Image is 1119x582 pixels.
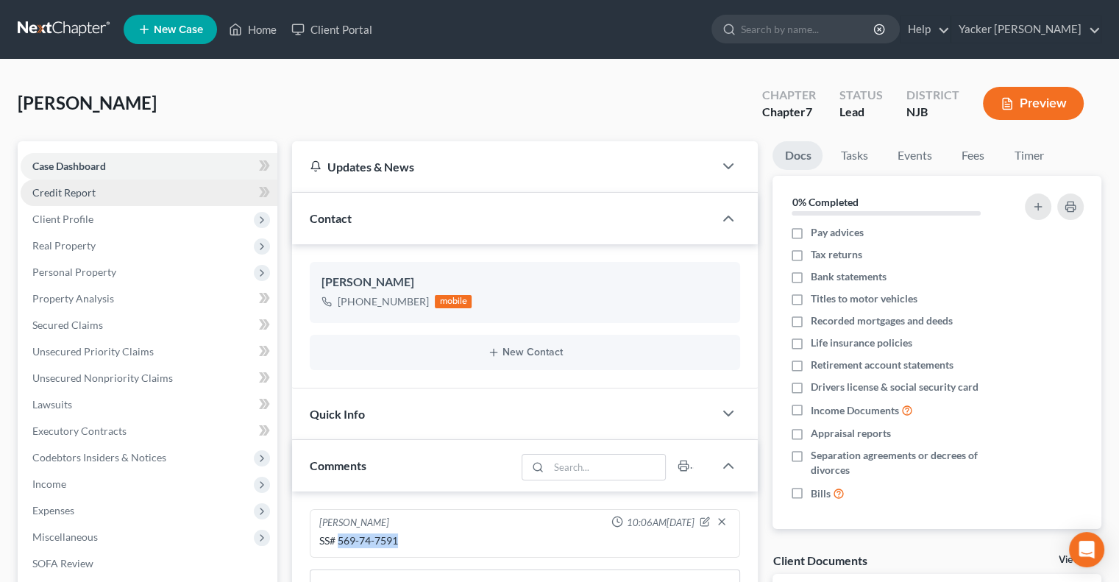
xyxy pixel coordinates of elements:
[1002,141,1055,170] a: Timer
[32,266,116,278] span: Personal Property
[284,16,380,43] a: Client Portal
[762,87,816,104] div: Chapter
[811,269,887,284] span: Bank statements
[811,247,862,262] span: Tax returns
[338,294,429,309] div: [PHONE_NUMBER]
[32,398,72,411] span: Lawsuits
[21,338,277,365] a: Unsecured Priority Claims
[32,345,154,358] span: Unsecured Priority Claims
[626,516,694,530] span: 10:06AM[DATE]
[310,407,365,421] span: Quick Info
[21,365,277,391] a: Unsecured Nonpriority Claims
[21,312,277,338] a: Secured Claims
[310,159,696,174] div: Updates & News
[32,186,96,199] span: Credit Report
[32,530,98,543] span: Miscellaneous
[310,211,352,225] span: Contact
[762,104,816,121] div: Chapter
[221,16,284,43] a: Home
[549,455,666,480] input: Search...
[319,533,731,548] div: SS# 569-74-7591
[906,87,959,104] div: District
[772,141,823,170] a: Docs
[32,239,96,252] span: Real Property
[811,336,912,350] span: Life insurance policies
[32,425,127,437] span: Executory Contracts
[900,16,950,43] a: Help
[32,451,166,464] span: Codebtors Insiders & Notices
[885,141,943,170] a: Events
[811,291,917,306] span: Titles to motor vehicles
[1059,555,1095,565] a: View All
[32,292,114,305] span: Property Analysis
[21,418,277,444] a: Executory Contracts
[811,448,1006,478] span: Separation agreements or decrees of divorces
[32,504,74,517] span: Expenses
[839,104,883,121] div: Lead
[811,313,953,328] span: Recorded mortgages and deeds
[1069,532,1104,567] div: Open Intercom Messenger
[949,141,996,170] a: Fees
[322,347,728,358] button: New Contact
[741,15,875,43] input: Search by name...
[18,92,157,113] span: [PERSON_NAME]
[839,87,883,104] div: Status
[322,274,728,291] div: [PERSON_NAME]
[792,196,858,208] strong: 0% Completed
[21,180,277,206] a: Credit Report
[32,160,106,172] span: Case Dashboard
[828,141,879,170] a: Tasks
[32,557,93,569] span: SOFA Review
[906,104,959,121] div: NJB
[811,403,899,418] span: Income Documents
[983,87,1084,120] button: Preview
[21,391,277,418] a: Lawsuits
[806,104,812,118] span: 7
[32,213,93,225] span: Client Profile
[811,358,953,372] span: Retirement account statements
[310,458,366,472] span: Comments
[32,372,173,384] span: Unsecured Nonpriority Claims
[435,295,472,308] div: mobile
[21,285,277,312] a: Property Analysis
[811,225,864,240] span: Pay advices
[21,550,277,577] a: SOFA Review
[32,319,103,331] span: Secured Claims
[951,16,1101,43] a: Yacker [PERSON_NAME]
[811,426,891,441] span: Appraisal reports
[811,486,831,501] span: Bills
[772,553,867,568] div: Client Documents
[32,478,66,490] span: Income
[319,516,389,530] div: [PERSON_NAME]
[21,153,277,180] a: Case Dashboard
[154,24,203,35] span: New Case
[811,380,978,394] span: Drivers license & social security card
